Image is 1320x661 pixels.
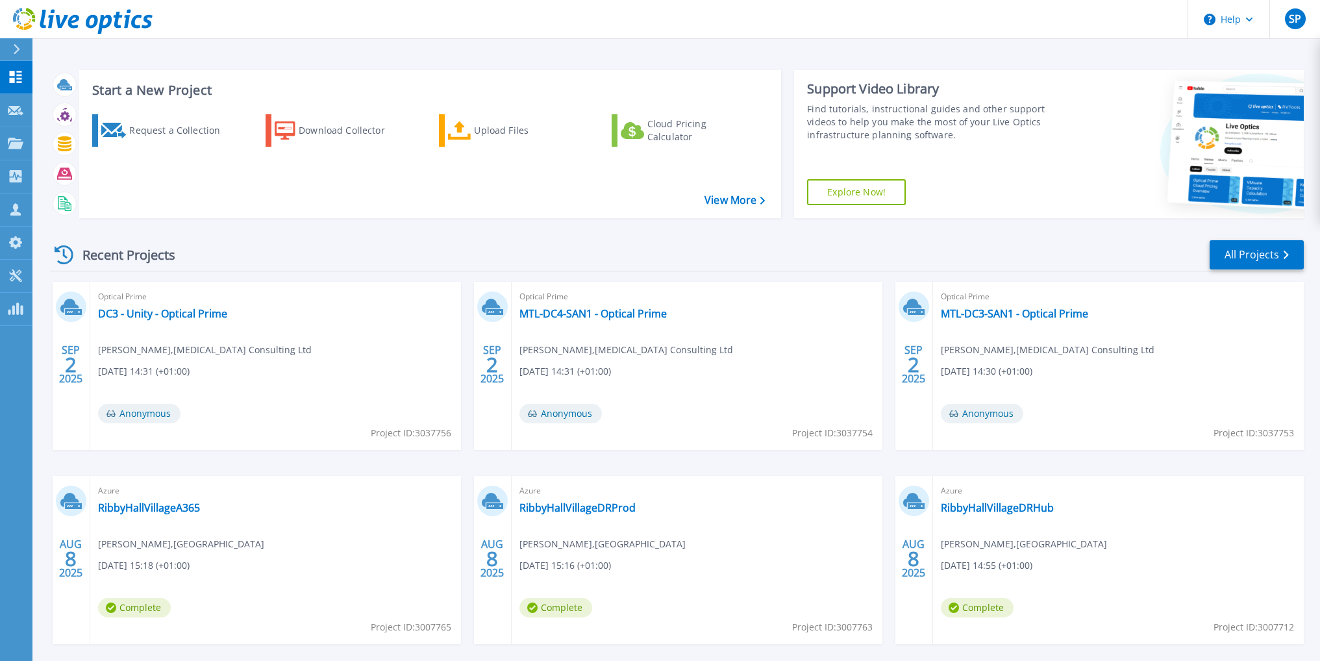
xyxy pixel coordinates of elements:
span: Complete [519,598,592,617]
div: Support Video Library [807,81,1067,97]
a: View More [704,194,765,206]
a: MTL-DC4-SAN1 - Optical Prime [519,307,667,320]
span: Optical Prime [519,290,875,304]
span: [PERSON_NAME] , [GEOGRAPHIC_DATA] [519,537,686,551]
a: All Projects [1210,240,1304,269]
h3: Start a New Project [92,83,764,97]
a: Upload Files [439,114,584,147]
span: [DATE] 15:18 (+01:00) [98,558,190,573]
span: Project ID: 3037756 [371,426,451,440]
div: AUG 2025 [58,535,83,582]
div: Cloud Pricing Calculator [647,118,751,143]
a: DC3 - Unity - Optical Prime [98,307,227,320]
div: SEP 2025 [901,341,926,388]
span: [DATE] 14:30 (+01:00) [941,364,1032,379]
a: RibbyHallVillageA365 [98,501,200,514]
span: Project ID: 3007763 [792,620,873,634]
span: 8 [486,553,498,564]
a: RibbyHallVillageDRProd [519,501,636,514]
a: RibbyHallVillageDRHub [941,501,1054,514]
span: Azure [941,484,1296,498]
span: Complete [941,598,1014,617]
span: Anonymous [98,404,181,423]
span: [PERSON_NAME] , [MEDICAL_DATA] Consulting Ltd [941,343,1154,357]
span: Optical Prime [941,290,1296,304]
span: [DATE] 14:31 (+01:00) [519,364,611,379]
span: [PERSON_NAME] , [GEOGRAPHIC_DATA] [941,537,1107,551]
span: [PERSON_NAME] , [MEDICAL_DATA] Consulting Ltd [98,343,312,357]
span: Project ID: 3037753 [1214,426,1294,440]
span: Complete [98,598,171,617]
a: Explore Now! [807,179,906,205]
span: 8 [908,553,919,564]
span: [PERSON_NAME] , [MEDICAL_DATA] Consulting Ltd [519,343,733,357]
span: SP [1289,14,1301,24]
span: Azure [98,484,453,498]
span: 8 [65,553,77,564]
span: Project ID: 3007712 [1214,620,1294,634]
span: [PERSON_NAME] , [GEOGRAPHIC_DATA] [98,537,264,551]
span: 2 [65,359,77,370]
div: Recent Projects [50,239,193,271]
div: Upload Files [474,118,578,143]
div: Request a Collection [129,118,233,143]
span: [DATE] 15:16 (+01:00) [519,558,611,573]
a: Download Collector [266,114,410,147]
a: MTL-DC3-SAN1 - Optical Prime [941,307,1088,320]
span: 2 [486,359,498,370]
span: [DATE] 14:55 (+01:00) [941,558,1032,573]
span: [DATE] 14:31 (+01:00) [98,364,190,379]
div: AUG 2025 [901,535,926,582]
span: Project ID: 3037754 [792,426,873,440]
div: SEP 2025 [480,341,504,388]
span: Anonymous [519,404,602,423]
div: Find tutorials, instructional guides and other support videos to help you make the most of your L... [807,103,1067,142]
div: AUG 2025 [480,535,504,582]
span: Optical Prime [98,290,453,304]
span: 2 [908,359,919,370]
span: Project ID: 3007765 [371,620,451,634]
div: SEP 2025 [58,341,83,388]
div: Download Collector [299,118,403,143]
a: Cloud Pricing Calculator [612,114,756,147]
span: Azure [519,484,875,498]
span: Anonymous [941,404,1023,423]
a: Request a Collection [92,114,237,147]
